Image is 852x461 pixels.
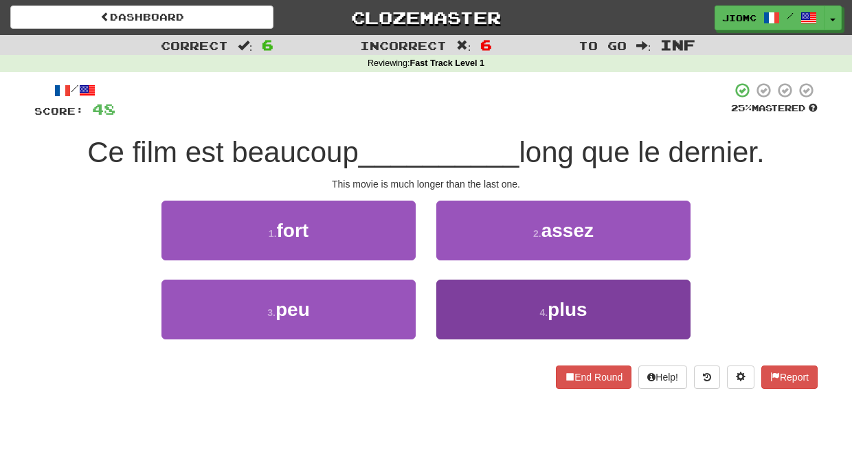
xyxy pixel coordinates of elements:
span: To go [579,38,627,52]
span: peu [276,299,310,320]
span: : [238,40,253,52]
span: / [787,11,794,21]
span: Incorrect [360,38,447,52]
button: End Round [556,366,631,389]
div: This movie is much longer than the last one. [34,177,818,191]
span: Inf [660,36,695,53]
span: assez [541,220,594,241]
small: 3 . [267,307,276,318]
span: Correct [161,38,228,52]
button: Report [761,366,818,389]
span: 48 [92,100,115,117]
span: Score: [34,105,84,117]
small: 2 . [533,228,541,239]
strong: Fast Track Level 1 [410,58,485,68]
div: Mastered [731,102,818,115]
span: Ce film est beaucoup [87,136,359,168]
a: Clozemaster [294,5,557,30]
small: 4 . [539,307,548,318]
small: 1 . [269,228,277,239]
span: JioMc [722,12,756,24]
button: Round history (alt+y) [694,366,720,389]
span: : [456,40,471,52]
button: Help! [638,366,687,389]
span: 6 [262,36,273,53]
button: 2.assez [436,201,691,260]
button: 4.plus [436,280,691,339]
span: 6 [480,36,492,53]
div: / [34,82,115,99]
button: 3.peu [161,280,416,339]
span: 25 % [731,102,752,113]
span: long que le dernier. [519,136,764,168]
a: JioMc / [715,5,825,30]
a: Dashboard [10,5,273,29]
button: 1.fort [161,201,416,260]
span: : [636,40,651,52]
span: plus [548,299,587,320]
span: fort [277,220,309,241]
span: __________ [359,136,519,168]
